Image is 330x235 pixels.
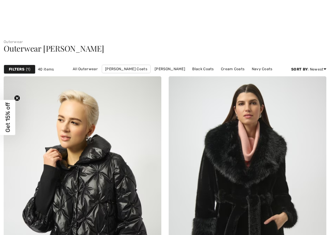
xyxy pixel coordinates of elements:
a: Navy Coats [249,65,276,73]
a: [PERSON_NAME] Coats [102,65,151,73]
img: heart_black_full.svg [314,83,320,88]
a: All Outerwear [70,65,101,73]
strong: Sort By [291,67,308,71]
div: : Newest [291,67,326,72]
a: Outerwear [4,40,23,44]
span: 40 items [38,67,54,72]
a: Long Coats [174,73,201,81]
span: 1 [26,67,30,72]
a: Black Coats [189,65,217,73]
img: heart_black_full.svg [149,83,155,88]
a: Puffer Coats [144,73,174,81]
span: Get 15% off [4,103,11,132]
a: [PERSON_NAME] [152,65,188,73]
a: Cream Coats [218,65,248,73]
span: Outerwear [PERSON_NAME] [4,43,104,54]
button: Close teaser [14,95,20,101]
strong: Filters [9,67,24,72]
